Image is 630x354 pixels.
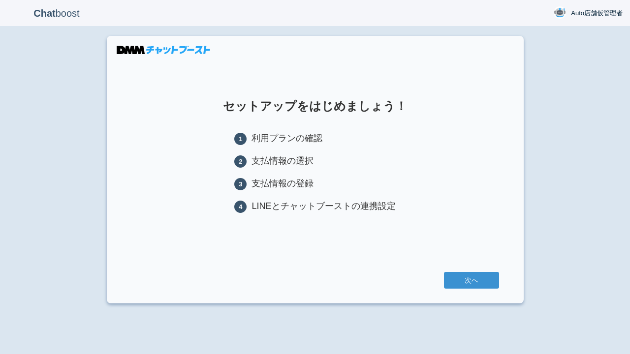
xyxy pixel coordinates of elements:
p: boost [7,1,106,26]
span: 2 [234,155,247,168]
span: 4 [234,201,247,213]
li: 利用プランの確認 [234,132,395,145]
span: 3 [234,178,247,190]
a: 次へ [444,272,499,289]
li: 支払情報の登録 [234,177,395,190]
span: 1 [234,133,247,145]
img: DMMチャットブースト [117,46,210,54]
li: LINEとチャットブーストの連携設定 [234,200,395,213]
img: User Image [554,6,566,19]
span: Auto店舗仮管理者 [571,8,623,18]
h1: セットアップをはじめましょう！ [131,100,499,113]
b: Chat [33,8,55,19]
li: 支払情報の選択 [234,155,395,168]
